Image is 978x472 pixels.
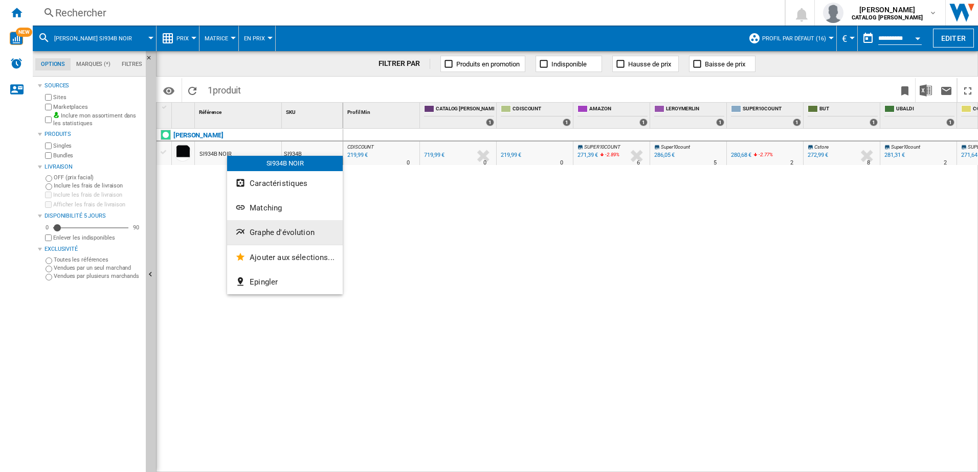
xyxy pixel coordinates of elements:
button: Epingler... [227,270,343,294]
div: SI934B NOIR [227,156,343,171]
span: Epingler [250,277,278,287]
span: Graphe d'évolution [250,228,315,237]
button: Graphe d'évolution [227,220,343,245]
span: Matching [250,203,282,213]
span: Caractéristiques [250,179,307,188]
button: Matching [227,196,343,220]
button: Ajouter aux sélections... [227,245,343,270]
span: Ajouter aux sélections... [250,253,335,262]
button: Caractéristiques [227,171,343,196]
